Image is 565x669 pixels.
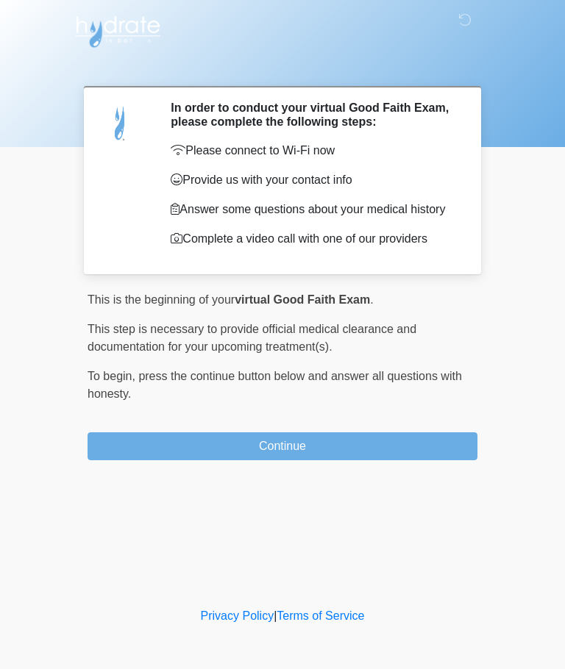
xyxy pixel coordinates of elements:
[88,432,477,460] button: Continue
[171,230,455,248] p: Complete a video call with one of our providers
[277,609,364,622] a: Terms of Service
[88,293,235,306] span: This is the beginning of your
[171,171,455,189] p: Provide us with your contact info
[99,101,143,145] img: Agent Avatar
[88,323,416,353] span: This step is necessary to provide official medical clearance and documentation for your upcoming ...
[171,142,455,160] p: Please connect to Wi-Fi now
[370,293,373,306] span: .
[274,609,277,622] a: |
[88,370,138,382] span: To begin,
[201,609,274,622] a: Privacy Policy
[235,293,370,306] strong: virtual Good Faith Exam
[171,201,455,218] p: Answer some questions about your medical history
[77,53,488,80] h1: ‎ ‎ ‎ ‎
[73,11,163,49] img: Hydrate IV Bar - Arcadia Logo
[88,370,462,400] span: press the continue button below and answer all questions with honesty.
[171,101,455,129] h2: In order to conduct your virtual Good Faith Exam, please complete the following steps:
